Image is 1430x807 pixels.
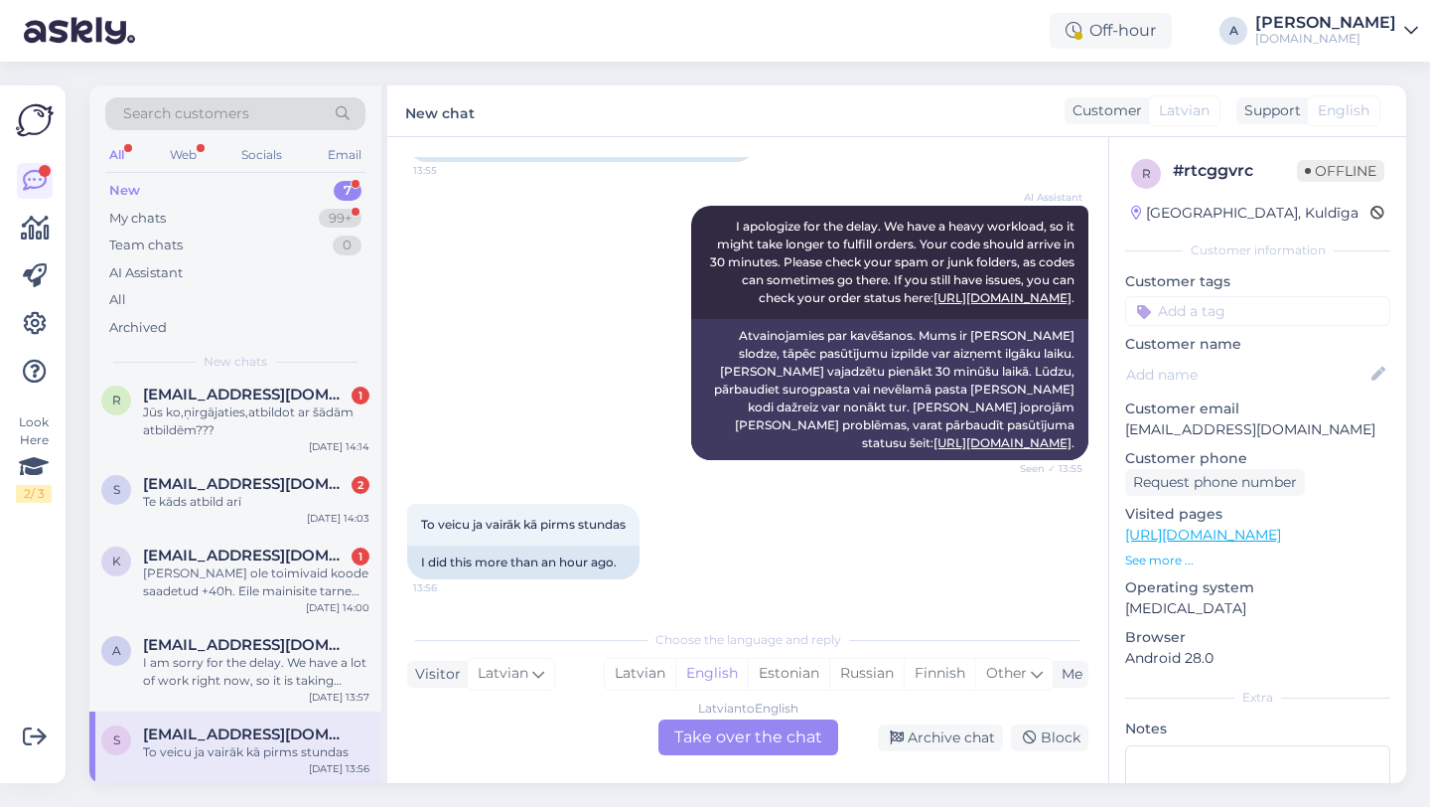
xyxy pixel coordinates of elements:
span: 13:56 [413,580,488,595]
span: Offline [1297,160,1384,182]
div: 1 [352,548,369,565]
span: Latvian [1159,100,1210,121]
p: Operating system [1125,577,1390,598]
div: [DATE] 14:03 [307,511,369,526]
div: Block [1011,725,1088,751]
div: My chats [109,209,166,229]
div: Support [1236,100,1301,121]
span: 13:55 [413,163,488,178]
div: Latvian to English [698,700,798,718]
a: [URL][DOMAIN_NAME] [1125,526,1281,544]
div: 99+ [319,209,361,229]
div: [DATE] 14:00 [306,600,369,615]
div: Web [166,142,201,168]
div: To veicu ja vairāk kā pirms stundas [143,743,369,761]
div: Customer information [1125,242,1390,259]
div: [DATE] 13:56 [309,761,369,776]
p: Visited pages [1125,504,1390,525]
a: [PERSON_NAME][DOMAIN_NAME] [1255,15,1418,47]
div: Team chats [109,236,183,255]
span: To veicu ja vairāk kā pirms stundas [421,517,626,532]
div: Request phone number [1125,469,1305,496]
span: Search customers [123,103,249,124]
p: See more ... [1125,552,1390,569]
p: Notes [1125,719,1390,739]
span: s [113,482,120,497]
div: Customer [1065,100,1142,121]
div: Extra [1125,689,1390,707]
div: Choose the language and reply [407,631,1088,649]
span: Latvian [478,663,528,685]
div: [DOMAIN_NAME] [1255,31,1396,47]
div: I did this more than an hour ago. [407,546,640,579]
div: Socials [237,142,286,168]
div: Atvainojamies par kavēšanos. Mums ir [PERSON_NAME] slodze, tāpēc pasūtījumu izpilde var aizņemt i... [691,319,1088,460]
div: AI Assistant [109,263,183,283]
p: Customer phone [1125,448,1390,469]
div: [DATE] 14:14 [309,439,369,454]
div: Me [1054,664,1082,685]
div: Off-hour [1050,13,1172,49]
div: Look Here [16,413,52,503]
span: New chats [204,353,267,371]
span: aasakas1975@gmail.com [143,636,350,654]
div: Finnish [904,659,975,689]
label: New chat [405,97,475,124]
div: [GEOGRAPHIC_DATA], Kuldīga [1131,203,1358,224]
span: r [1142,166,1151,181]
img: Askly Logo [16,101,54,139]
div: A [1219,17,1247,45]
p: Customer tags [1125,271,1390,292]
div: New [109,181,140,201]
p: Browser [1125,627,1390,648]
div: [PERSON_NAME] [1255,15,1396,31]
div: 1 [352,387,369,404]
p: Customer email [1125,399,1390,419]
div: Take over the chat [658,720,838,755]
div: # rtcggvrc [1173,159,1297,183]
span: svaigspasts@inbox.lv [143,475,350,493]
p: Android 28.0 [1125,648,1390,669]
div: English [675,659,748,689]
div: All [105,142,128,168]
span: AI Assistant [1008,190,1082,205]
input: Add name [1126,364,1367,386]
div: Archived [109,318,167,338]
a: [URL][DOMAIN_NAME] [933,290,1072,305]
div: Email [324,142,365,168]
div: [PERSON_NAME] ole toimivaid koode saadetud +40h. Eile mainisite tarne probleeme. [143,565,369,600]
div: Visitor [407,664,461,685]
div: 2 [352,476,369,494]
span: svaigspasts@inbox.lv [143,726,350,743]
input: Add a tag [1125,296,1390,326]
div: 7 [334,181,361,201]
p: [EMAIL_ADDRESS][DOMAIN_NAME] [1125,419,1390,440]
p: [MEDICAL_DATA] [1125,598,1390,619]
div: 0 [333,236,361,255]
div: Estonian [748,659,829,689]
span: English [1318,100,1369,121]
div: [DATE] 13:57 [309,690,369,705]
span: I apologize for the delay. We have a heavy workload, so it might take longer to fulfill orders. Y... [710,219,1077,305]
span: raivis280@inbox.lv [143,386,350,403]
div: 2 / 3 [16,485,52,503]
span: k [112,554,121,568]
a: [URL][DOMAIN_NAME] [933,435,1072,450]
div: I am sorry for the delay. We have a lot of work right now, so it is taking longer to send orders.... [143,654,369,690]
span: Seen ✓ 13:55 [1008,461,1082,476]
span: a [112,643,121,658]
div: Jūs ko,ņirgājaties,atbildot ar šādām atbildēm??? [143,403,369,439]
span: r [112,393,121,407]
div: Latvian [605,659,675,689]
div: All [109,290,126,310]
div: Te kāds atbild arī [143,493,369,511]
div: Russian [829,659,904,689]
div: Archive chat [878,725,1003,751]
span: Other [986,664,1027,682]
span: kanpauar@gmail.com [143,547,350,565]
span: s [113,732,120,747]
p: Customer name [1125,334,1390,355]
